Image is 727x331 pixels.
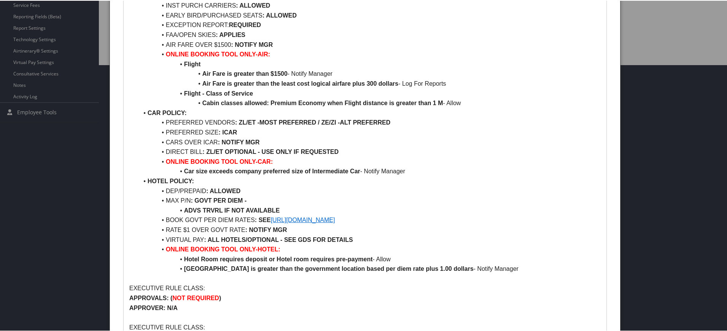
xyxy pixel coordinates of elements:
[236,2,270,8] strong: : ALLOWED
[184,167,360,174] strong: Car size exceeds company preferred size of Intermediate Car
[191,197,247,203] strong: : GOVT PER DIEM -
[184,255,373,262] strong: Hotel Room requires deposit or Hotel room requires pre-payment
[138,137,601,147] li: CARS OVER ICAR
[204,236,353,242] strong: : ALL HOTELS/OPTIONAL - SEE GDS FOR DETAILS
[166,245,280,252] strong: ONLINE BOOKING TOOL ONLY-HOTEL:
[202,70,287,76] strong: Air Fare is greater than $1500
[148,109,187,115] strong: CAR POLICY:
[166,50,270,57] strong: ONLINE BOOKING TOOL ONLY-AIR:
[138,78,601,88] li: - Log For Reports
[245,226,247,232] strong: :
[231,41,273,47] strong: : NOTIFY MGR
[255,216,271,222] strong: : SEE
[138,254,601,264] li: - Allow
[249,226,287,232] strong: NOTIFY MGR
[138,68,601,78] li: - Notify Manager
[138,166,601,176] li: - Notify Manager
[138,195,601,205] li: MAX P/N
[229,21,261,27] strong: REQUIRED
[262,11,297,18] strong: : ALLOWED
[184,206,280,213] strong: ADVS TRVRL IF NOT AVAILABLE
[148,177,194,184] strong: HOTEL POLICY:
[129,294,169,301] strong: APPROVALS:
[138,263,601,273] li: - Notify Manager
[184,90,253,96] strong: Flight - Class of Service
[138,127,601,137] li: PREFERRED SIZE
[138,185,601,195] li: DEP/PREPAID
[206,187,240,193] strong: : ALLOWED
[138,214,601,224] li: BOOK GOVT PER DIEM RATES
[202,99,443,106] strong: Cabin classes allowed: Premium Economy when Flight distance is greater than 1 M
[138,39,601,49] li: AIR FARE OVER $1500
[129,283,601,293] p: EXECUTIVE RULE CLASS:
[138,117,601,127] li: PREFERRED VENDORS
[138,19,601,29] li: EXCEPTION REPORT:
[138,234,601,244] li: VIRTUAL PAY
[203,148,339,154] strong: : ZL/ET OPTIONAL - USE ONLY IF REQUESTED
[235,118,390,125] strong: : ZL/ET -MOST PREFERRED / ZE/ZI -ALT PREFERRED
[202,80,398,86] strong: Air Fare is greater than the least cost logical airfare plus 300 dollars
[184,60,201,67] strong: Flight
[138,146,601,156] li: DIRECT BILL
[138,29,601,39] li: FAA/OPEN SKIES
[138,224,601,234] li: RATE $1 OVER GOVT RATE
[216,31,246,37] strong: : APPLIES
[170,294,172,301] strong: (
[184,265,473,271] strong: [GEOGRAPHIC_DATA] is greater than the government location based per diem rate plus 1.00 dollars
[219,294,221,301] strong: )
[219,128,237,135] strong: : ICAR
[173,294,219,301] strong: NOT REQUIRED
[138,10,601,20] li: EARLY BIRD/PURCHASED SEATS
[271,216,335,222] a: [URL][DOMAIN_NAME]
[166,158,273,164] strong: ONLINE BOOKING TOOL ONLY-CAR:
[138,98,601,107] li: - Allow
[218,138,260,145] strong: : NOTIFY MGR
[129,304,178,310] strong: APPROVER: N/A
